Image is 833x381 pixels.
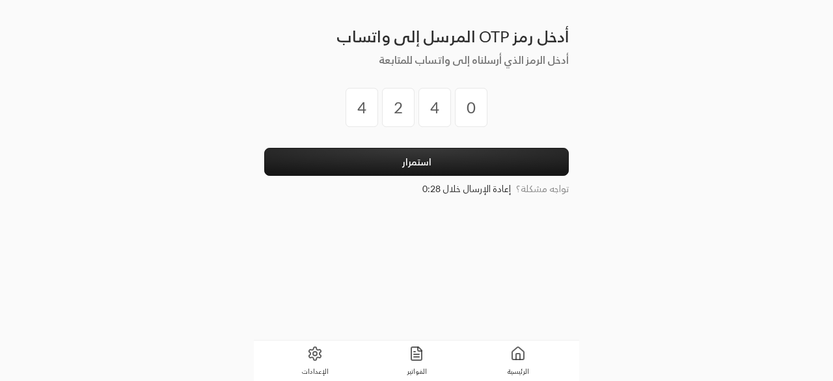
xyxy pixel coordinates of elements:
a: الرئيسية [467,341,569,381]
a: الإعدادات [264,341,366,381]
h5: أدخل الرمز الذي أرسلناه إلى واتساب للمتابعة [264,52,569,68]
span: إعادة الإرسال خلال 0:28 [422,183,511,194]
h3: أدخل رمز OTP المرسل إلى واتساب [264,26,569,47]
span: الإعدادات [302,367,329,376]
button: استمرار [264,148,569,176]
span: الرئيسية [508,367,529,376]
span: الفواتير [407,367,427,376]
a: الفواتير [366,341,467,381]
span: تواجه مشكلة؟ [516,183,569,194]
